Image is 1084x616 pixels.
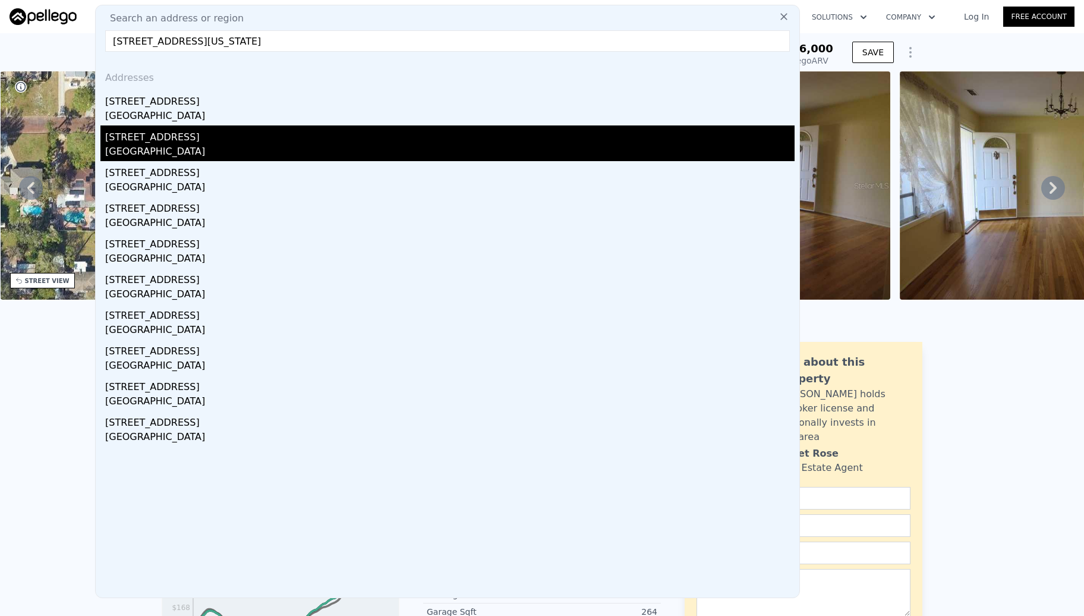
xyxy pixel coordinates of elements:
button: SAVE [852,42,894,63]
div: [GEOGRAPHIC_DATA] [105,109,795,125]
div: STREET VIEW [25,276,70,285]
div: [STREET_ADDRESS] [105,304,795,323]
img: Pellego [10,8,77,25]
div: [STREET_ADDRESS] [105,161,795,180]
div: [STREET_ADDRESS] [105,125,795,144]
div: [GEOGRAPHIC_DATA] [105,430,795,447]
div: [GEOGRAPHIC_DATA] [105,144,795,161]
div: [STREET_ADDRESS] [105,375,795,394]
div: [STREET_ADDRESS] [105,340,795,359]
span: Search an address or region [100,11,244,26]
div: Addresses [100,61,795,90]
div: [GEOGRAPHIC_DATA] [105,287,795,304]
div: [GEOGRAPHIC_DATA] [105,359,795,375]
div: [GEOGRAPHIC_DATA] [105,394,795,411]
div: [GEOGRAPHIC_DATA] [105,180,795,197]
div: [GEOGRAPHIC_DATA] [105,252,795,268]
div: [STREET_ADDRESS] [105,268,795,287]
a: Log In [950,11,1003,23]
button: Company [877,7,945,28]
input: Phone [697,542,910,564]
div: [PERSON_NAME] holds a broker license and personally invests in this area [778,387,910,444]
tspan: $168 [172,604,190,612]
div: [GEOGRAPHIC_DATA] [105,216,795,232]
a: Free Account [1003,7,1074,27]
button: Solutions [802,7,877,28]
div: [STREET_ADDRESS] [105,411,795,430]
div: Real Estate Agent [778,461,863,475]
input: Enter an address, city, region, neighborhood or zip code [105,30,790,52]
div: Violet Rose [778,447,839,461]
input: Name [697,487,910,510]
div: [STREET_ADDRESS] [105,197,795,216]
div: [STREET_ADDRESS] [105,232,795,252]
div: Ask about this property [778,354,910,387]
div: [GEOGRAPHIC_DATA] [105,323,795,340]
input: Email [697,514,910,537]
span: $466,000 [777,42,833,55]
div: Pellego ARV [777,55,833,67]
button: Show Options [899,40,922,64]
div: [STREET_ADDRESS] [105,90,795,109]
